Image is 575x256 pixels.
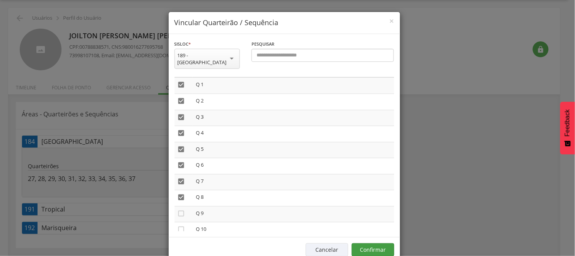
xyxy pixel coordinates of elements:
[193,174,394,190] td: Q 7
[564,109,571,137] span: Feedback
[175,18,394,28] h4: Vincular Quarteirão / Sequência
[178,52,237,66] div: 189 - [GEOGRAPHIC_DATA]
[193,158,394,174] td: Q 6
[390,15,394,26] span: ×
[175,41,189,47] span: Sisloc
[178,210,185,217] i: 
[178,193,185,201] i: 
[178,177,185,185] i: 
[178,225,185,233] i: 
[252,41,274,47] span: Pesquisar
[193,190,394,207] td: Q 8
[193,126,394,142] td: Q 4
[193,142,394,158] td: Q 5
[178,161,185,169] i: 
[193,222,394,239] td: Q 10
[178,145,185,153] i: 
[193,77,394,94] td: Q 1
[178,129,185,137] i: 
[193,206,394,222] td: Q 9
[560,102,575,154] button: Feedback - Mostrar pesquisa
[178,97,185,105] i: 
[193,94,394,110] td: Q 2
[193,110,394,126] td: Q 3
[178,113,185,121] i: 
[178,81,185,89] i: 
[390,17,394,25] button: Close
